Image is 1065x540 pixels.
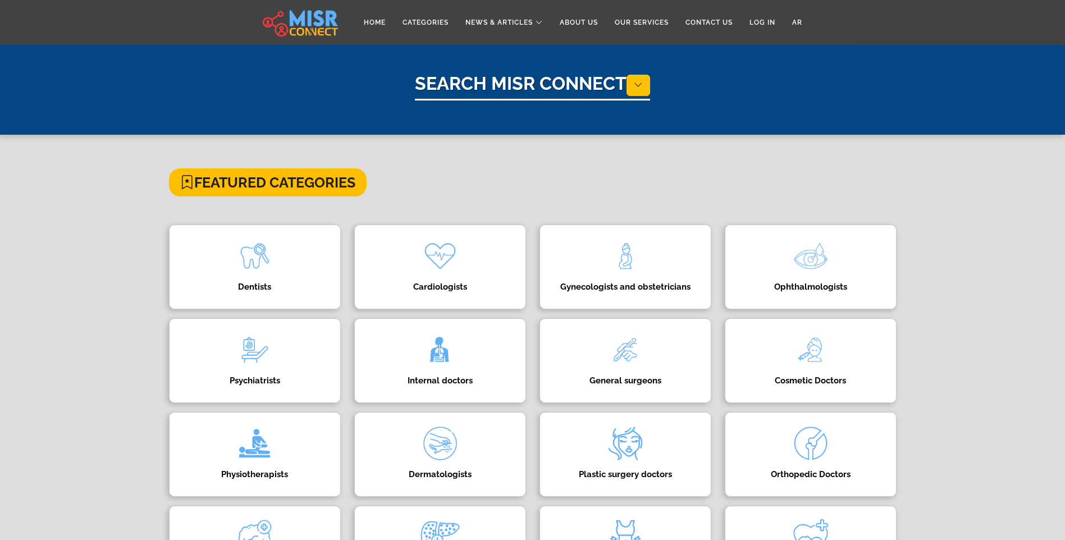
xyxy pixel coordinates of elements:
img: pfAWvOfsRsa0Gymt6gRE.png [418,327,463,372]
a: Cosmetic Doctors [718,318,903,403]
a: Psychiatrists [162,318,348,403]
h4: Featured Categories [169,168,367,196]
a: Categories [394,12,457,33]
img: hWxcuLC5XSYMg4jBQuTo.png [418,421,463,466]
img: yMMdmRz7uG575B6r1qC8.png [603,421,648,466]
h4: Cardiologists [372,282,509,292]
img: k714wZmFaHWIHbCst04N.png [232,234,277,278]
h4: General surgeons [557,376,694,386]
a: Gynecologists and obstetricians [533,225,718,309]
img: O3vASGqC8OE0Zbp7R2Y3.png [788,234,833,278]
h4: Dentists [186,282,323,292]
a: Log in [741,12,784,33]
a: Home [355,12,394,33]
a: Ophthalmologists [718,225,903,309]
a: Cardiologists [348,225,533,309]
h4: Psychiatrists [186,376,323,386]
h4: Gynecologists and obstetricians [557,282,694,292]
img: tQBIxbFzDjHNxea4mloJ.png [603,234,648,278]
img: Oi1DZGDTXfHRQb1rQtXk.png [603,327,648,372]
img: wzNEwxv3aCzPUCYeW7v7.png [232,327,277,372]
h4: Physiotherapists [186,469,323,479]
img: K7lclmEhOOGQ4fIIXkmg.png [788,421,833,466]
a: Dermatologists [348,412,533,497]
a: AR [784,12,811,33]
a: About Us [551,12,606,33]
img: main.misr_connect [263,8,338,36]
h4: Cosmetic Doctors [742,376,879,386]
img: DjGqZLWENc0VUGkVFVvU.png [788,327,833,372]
a: Internal doctors [348,318,533,403]
h1: Search Misr Connect [415,73,650,100]
h4: Ophthalmologists [742,282,879,292]
img: QNHokBW5vrPUdimAHhBQ.png [232,421,277,466]
a: Dentists [162,225,348,309]
a: Contact Us [677,12,741,33]
span: News & Articles [465,17,533,28]
a: Orthopedic Doctors [718,412,903,497]
a: Our Services [606,12,677,33]
h4: Internal doctors [372,376,509,386]
img: kQgAgBbLbYzX17DbAKQs.png [418,234,463,278]
h4: Orthopedic Doctors [742,469,879,479]
a: News & Articles [457,12,551,33]
h4: Dermatologists [372,469,509,479]
a: Physiotherapists [162,412,348,497]
h4: Plastic surgery doctors [557,469,694,479]
a: Plastic surgery doctors [533,412,718,497]
a: General surgeons [533,318,718,403]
